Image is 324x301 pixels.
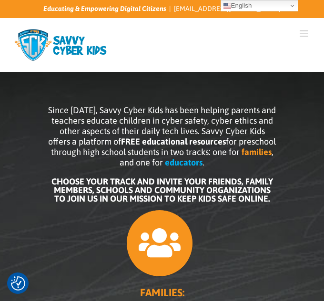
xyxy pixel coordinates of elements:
b: FAMILIES: [140,286,184,299]
a: Toggle mobile menu [300,29,310,39]
img: Savvy Cyber Kids Logo [14,29,110,62]
b: educators [165,157,202,167]
span: Since [DATE], Savvy Cyber Kids has been helping parents and teachers educate children in cyber sa... [48,105,276,157]
b: families [242,147,272,157]
img: Revisit consent button [11,276,25,291]
img: en [223,2,231,10]
span: , and one for [120,147,273,167]
button: Consent Preferences [11,276,25,291]
span: . [202,157,204,167]
b: CHOOSE YOUR TRACK AND INVITE YOUR FRIENDS, FAMILY MEMBERS, SCHOOLS AND COMMUNITY ORGANIZATIONS TO... [51,176,273,204]
b: FREE educational resources [121,136,226,146]
i: Educating & Empowering Digital Citizens [43,5,166,12]
span: | [166,4,174,14]
a: [EMAIL_ADDRESS][DOMAIN_NAME] [174,5,281,12]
